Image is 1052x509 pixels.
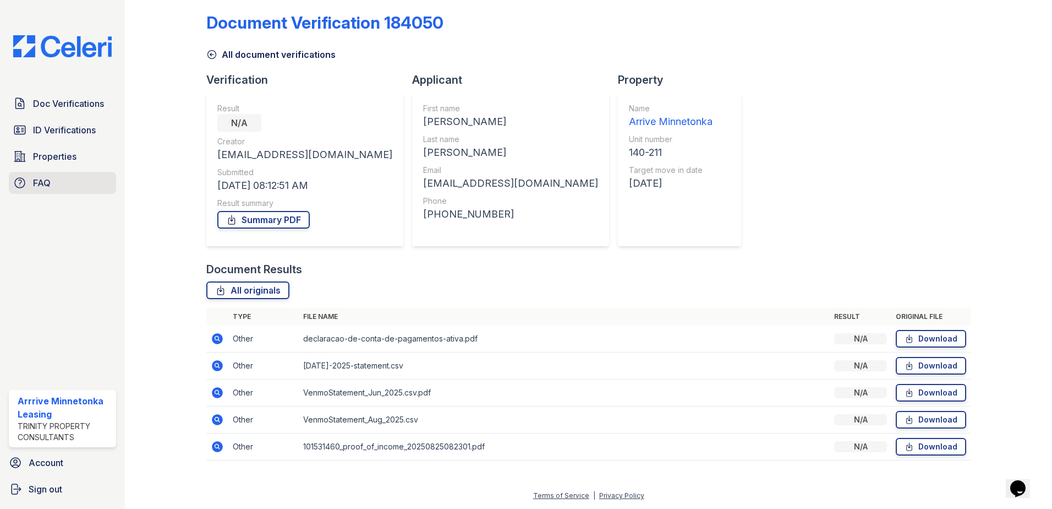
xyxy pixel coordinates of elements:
div: [DATE] [629,176,713,191]
div: Trinity Property Consultants [18,421,112,443]
div: [DATE] 08:12:51 AM [217,178,392,193]
a: Doc Verifications [9,93,116,115]
a: Account [4,452,120,474]
div: Document Results [206,262,302,277]
td: Other [228,380,299,407]
td: Other [228,326,299,353]
div: Result [217,103,392,114]
div: Name [629,103,713,114]
div: N/A [834,441,887,452]
div: [EMAIL_ADDRESS][DOMAIN_NAME] [217,147,392,163]
div: Target move in date [629,165,713,176]
th: Type [228,308,299,326]
a: Download [896,411,966,429]
th: Original file [891,308,971,326]
span: Sign out [29,483,62,496]
span: Properties [33,150,76,163]
div: Last name [423,134,598,145]
div: Submitted [217,167,392,178]
td: Other [228,353,299,380]
div: [PHONE_NUMBER] [423,207,598,222]
div: [PERSON_NAME] [423,145,598,160]
div: Document Verification 184050 [206,13,443,33]
td: VenmoStatement_Jun_2025.csv.pdf [299,380,830,407]
td: declaracao-de-conta-de-pagamentos-ativa.pdf [299,326,830,353]
div: N/A [834,360,887,371]
span: FAQ [33,176,51,189]
a: FAQ [9,172,116,194]
a: Properties [9,145,116,167]
div: First name [423,103,598,114]
div: N/A [834,387,887,398]
a: Privacy Policy [599,491,644,500]
td: [DATE]-2025-statement.csv [299,353,830,380]
a: Download [896,384,966,402]
a: Sign out [4,478,120,500]
div: 140-211 [629,145,713,160]
div: Creator [217,136,392,147]
a: Download [896,438,966,456]
div: Verification [206,72,412,88]
div: [EMAIL_ADDRESS][DOMAIN_NAME] [423,176,598,191]
td: VenmoStatement_Aug_2025.csv [299,407,830,434]
div: | [593,491,595,500]
span: ID Verifications [33,123,96,137]
td: 101531460_proof_of_income_20250825082301.pdf [299,434,830,461]
div: [PERSON_NAME] [423,114,598,129]
a: All document verifications [206,48,336,61]
div: Email [423,165,598,176]
td: Other [228,434,299,461]
a: Summary PDF [217,211,310,229]
th: Result [830,308,891,326]
iframe: chat widget [1006,465,1041,498]
div: Phone [423,196,598,207]
div: N/A [834,414,887,425]
a: All originals [206,281,289,299]
div: Unit number [629,134,713,145]
th: File name [299,308,830,326]
div: Arrive Minnetonka [629,114,713,129]
div: N/A [217,114,261,132]
div: N/A [834,333,887,344]
img: CE_Logo_Blue-a8612792a0a2168367f1c8372b55b34899dd931a85d93a1a3d3e32e68fde9ad4.png [4,35,120,57]
div: Arrrive Minnetonka Leasing [18,394,112,421]
span: Doc Verifications [33,97,104,110]
a: Download [896,330,966,348]
a: Name Arrive Minnetonka [629,103,713,129]
a: Download [896,357,966,375]
a: ID Verifications [9,119,116,141]
span: Account [29,456,63,469]
div: Applicant [412,72,618,88]
div: Result summary [217,198,392,209]
a: Terms of Service [533,491,589,500]
div: Property [618,72,750,88]
td: Other [228,407,299,434]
